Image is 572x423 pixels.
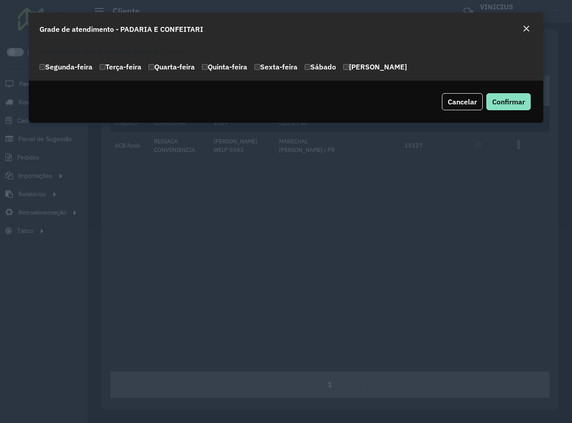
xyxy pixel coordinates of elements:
p: Selecione os dias de atendimento do Cliente: [39,46,533,56]
input: Quarta-feira [148,64,154,70]
input: Quinta-feira [202,64,208,70]
input: Segunda-feira [39,64,45,70]
label: Segunda-feira [39,61,92,72]
label: Sexta-feira [254,61,297,72]
label: Quinta-feira [202,61,247,72]
label: Terça-feira [100,61,141,72]
span: Confirmar [492,97,525,106]
em: Fechar [523,25,530,32]
input: Sexta-feira [254,64,260,70]
input: Terça-feira [100,64,105,70]
button: Close [520,23,533,35]
label: Quarta-feira [148,61,195,72]
input: Sábado [305,64,310,70]
input: [PERSON_NAME] [343,64,349,70]
h4: Grade de atendimento - PADARIA E CONFEITARI [39,24,203,35]
button: Cancelar [442,93,483,110]
label: Sábado [305,61,336,72]
label: [PERSON_NAME] [343,61,407,72]
button: Confirmar [486,93,531,110]
span: Cancelar [448,97,477,106]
